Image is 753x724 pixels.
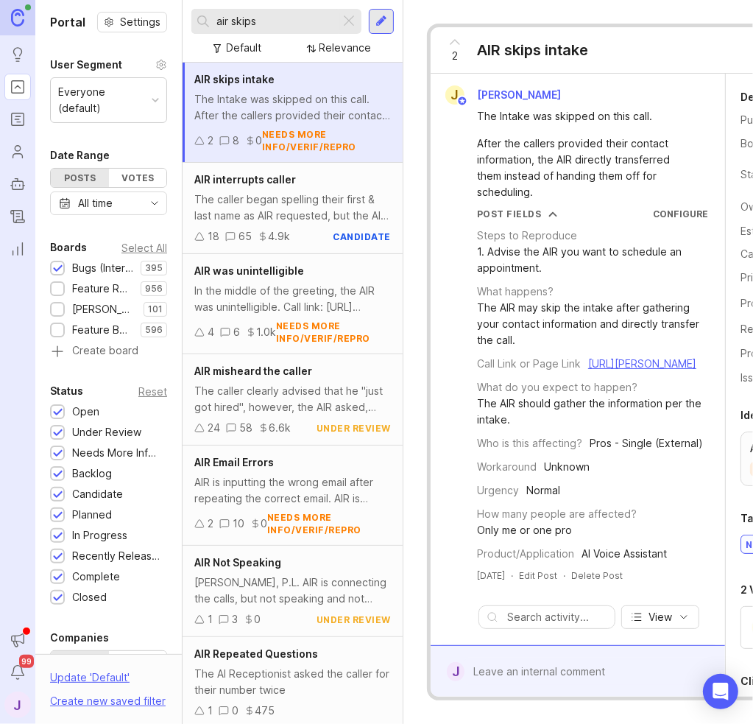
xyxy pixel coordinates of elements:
[276,320,391,345] div: needs more info/verif/repro
[72,281,133,297] div: Feature Requests (Internal)
[477,379,637,396] div: What do you expect to happen?
[477,300,708,348] div: The AIR may skip the intake after gathering your contact information and directly transfer the call.
[317,614,391,626] div: under review
[4,659,31,686] button: Notifications
[232,611,238,628] div: 3
[519,569,557,582] div: Edit Post
[452,48,458,64] span: 2
[50,56,122,74] div: User Segment
[50,13,85,31] h1: Portal
[477,228,577,244] div: Steps to Reproduce
[50,345,167,359] a: Create board
[507,609,607,625] input: Search activity...
[4,138,31,165] a: Users
[208,324,214,340] div: 4
[194,456,274,468] span: AIR Email Errors
[194,264,304,277] span: AIR was unintelligible
[11,9,24,26] img: Canny Home
[233,133,239,149] div: 8
[148,303,163,315] p: 101
[194,556,281,569] span: AIR Not Speaking
[50,629,109,647] div: Companies
[145,283,163,295] p: 956
[239,420,252,436] div: 58
[208,611,213,628] div: 1
[194,666,391,698] div: The AI Receptionist asked the caller for their number twice
[227,40,262,56] div: Default
[621,605,699,629] button: View
[590,435,703,451] div: Pros - Single (External)
[477,435,582,451] div: Who is this affecting?
[183,354,403,446] a: AIR misheard the callerThe caller clearly advised that he "just got hired", however, the AIR aske...
[477,356,581,372] div: Call Link or Page Link
[256,324,276,340] div: 1.0k
[51,651,109,692] label: By name
[72,260,133,276] div: Bugs (Internal)
[50,239,87,256] div: Boards
[477,208,558,220] button: Post Fields
[97,12,167,32] button: Settings
[571,569,623,582] div: Delete Post
[58,84,146,116] div: Everyone (default)
[526,482,560,499] div: Normal
[445,85,464,105] div: J
[477,546,574,562] div: Product/Application
[72,527,127,544] div: In Progress
[4,627,31,653] button: Announcements
[477,396,708,428] div: The AIR should gather the information per the intake.
[194,173,296,186] span: AIR interrupts caller
[703,674,738,709] div: Open Intercom Messenger
[72,322,133,338] div: Feature Board Sandbox [DATE]
[72,486,123,502] div: Candidate
[255,133,262,149] div: 0
[333,231,392,243] div: candidate
[208,133,213,149] div: 2
[268,228,290,245] div: 4.9k
[72,465,112,482] div: Backlog
[4,203,31,230] a: Changelog
[581,546,667,562] div: AI Voice Assistant
[121,244,167,252] div: Select All
[216,13,334,29] input: Search...
[78,195,113,211] div: All time
[50,669,130,693] div: Update ' Default '
[267,511,391,536] div: needs more info/verif/repro
[138,387,167,396] div: Reset
[109,651,167,692] label: By account owner
[50,147,110,164] div: Date Range
[477,88,561,101] span: [PERSON_NAME]
[208,420,220,436] div: 24
[544,459,590,475] div: Unknown
[183,254,403,354] a: AIR was unintelligibleIn the middle of the greeting, the AIR was unintelligible. Call link: [URL]...
[477,208,542,220] div: Post Fields
[477,482,519,499] div: Urgency
[254,611,261,628] div: 0
[194,647,318,660] span: AIR Repeated Questions
[145,324,163,336] p: 596
[511,569,513,582] div: ·
[477,244,708,276] div: 1. Advise the AIR you want to schedule an appointment.
[194,73,275,85] span: AIR skips intake
[269,420,291,436] div: 6.6k
[72,424,141,440] div: Under Review
[145,262,163,274] p: 395
[72,301,136,317] div: [PERSON_NAME] (Public)
[319,40,372,56] div: Relevance
[4,106,31,133] a: Roadmaps
[477,459,537,475] div: Workaround
[477,570,505,581] time: [DATE]
[194,365,312,377] span: AIR misheard the caller
[233,516,244,532] div: 10
[588,357,696,370] a: [URL][PERSON_NAME]
[4,692,31,718] button: J
[51,169,109,187] div: Posts
[183,163,403,254] a: AIR interrupts callerThe caller began spelling their first & last name as AIR requested, but the ...
[477,522,572,538] div: Only me or one pro
[262,128,391,153] div: needs more info/verif/repro
[208,703,213,719] div: 1
[72,569,120,585] div: Complete
[4,171,31,197] a: Autopilot
[208,228,219,245] div: 18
